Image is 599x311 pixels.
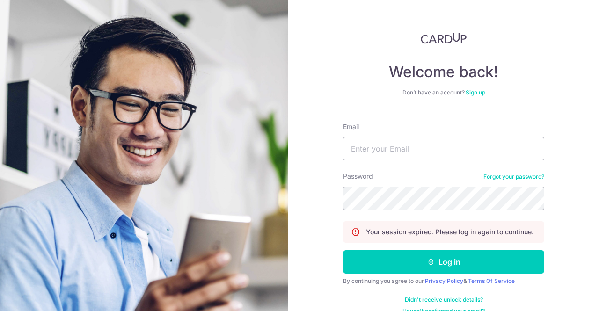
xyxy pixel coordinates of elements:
[466,89,485,96] a: Sign up
[343,137,544,160] input: Enter your Email
[405,296,483,304] a: Didn't receive unlock details?
[343,89,544,96] div: Don’t have an account?
[483,173,544,181] a: Forgot your password?
[468,277,515,284] a: Terms Of Service
[343,277,544,285] div: By continuing you agree to our &
[425,277,463,284] a: Privacy Policy
[343,250,544,274] button: Log in
[343,122,359,131] label: Email
[343,172,373,181] label: Password
[366,227,533,237] p: Your session expired. Please log in again to continue.
[343,63,544,81] h4: Welcome back!
[421,33,467,44] img: CardUp Logo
